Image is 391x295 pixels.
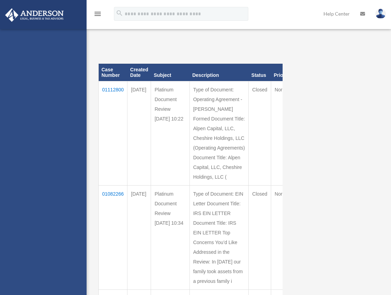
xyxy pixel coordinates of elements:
td: Type of Document: EIN Letter Document Title: IRS EIN LETTER Document Title: IRS EIN LETTER Top Co... [189,186,249,290]
td: Closed [249,186,271,290]
td: Normal [271,186,300,290]
td: [DATE] [127,186,151,290]
i: menu [94,10,102,18]
td: 01112800 [99,81,127,186]
td: [DATE] [127,81,151,186]
i: search [116,9,123,17]
img: Anderson Advisors Platinum Portal [3,8,66,22]
td: Type of Document: Operating Agreement - [PERSON_NAME] Formed Document Title: Alpen Capital, LLC, ... [189,81,249,186]
td: Closed [249,81,271,186]
td: Platinum Document Review [DATE] 10:34 [151,186,189,290]
td: Platinum Document Review [DATE] 10:22 [151,81,189,186]
a: menu [94,12,102,18]
th: Subject [151,64,189,81]
th: Priority [271,64,300,81]
th: Status [249,64,271,81]
th: Created Date [127,64,151,81]
td: Normal [271,81,300,186]
td: 01082266 [99,186,127,290]
th: Description [189,64,249,81]
img: User Pic [375,9,386,19]
th: Case Number [99,64,127,81]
